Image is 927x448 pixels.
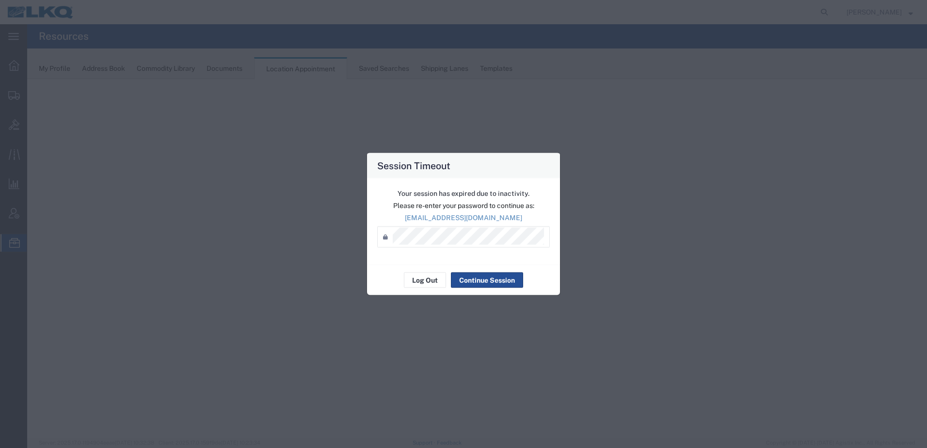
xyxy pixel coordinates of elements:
[377,189,550,199] p: Your session has expired due to inactivity.
[451,272,523,288] button: Continue Session
[404,272,446,288] button: Log Out
[377,201,550,211] p: Please re-enter your password to continue as:
[377,159,450,173] h4: Session Timeout
[377,213,550,223] p: [EMAIL_ADDRESS][DOMAIN_NAME]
